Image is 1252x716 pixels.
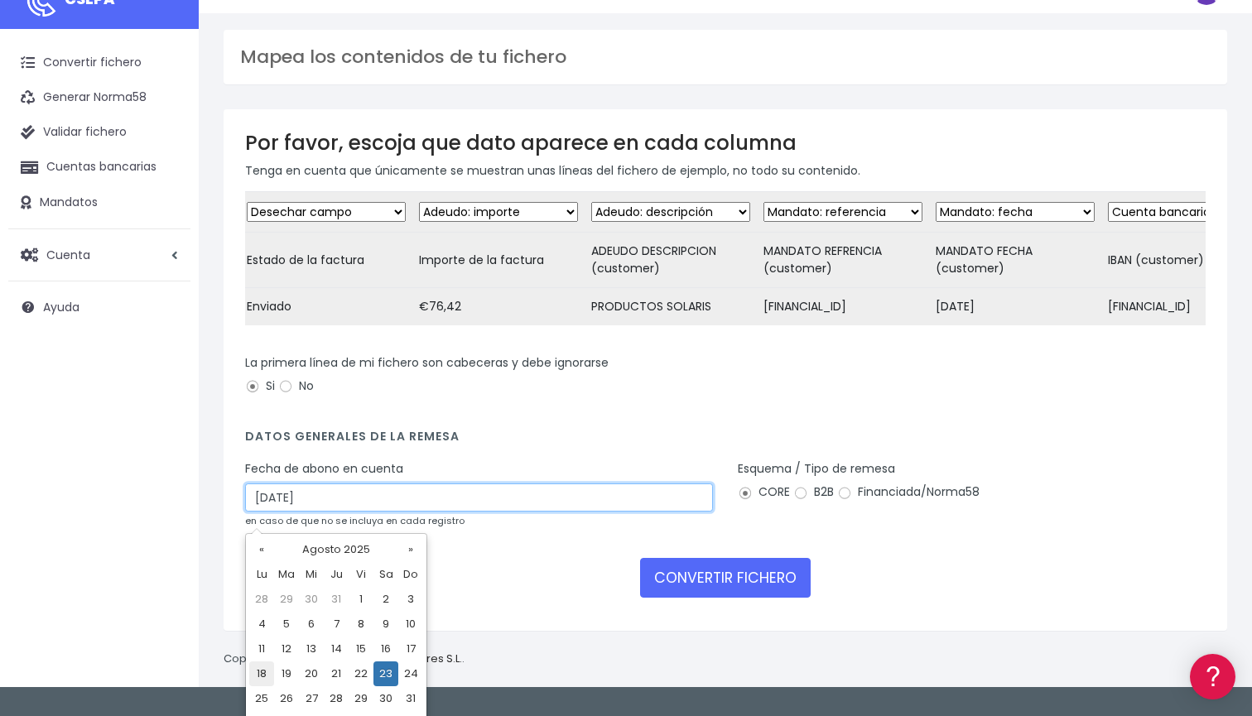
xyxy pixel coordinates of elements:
td: 9 [373,612,398,637]
td: 28 [324,686,349,711]
td: 14 [324,637,349,661]
label: Esquema / Tipo de remesa [738,460,895,478]
th: Mi [299,562,324,587]
td: 2 [373,587,398,612]
a: Cuentas bancarias [8,150,190,185]
span: Ayuda [43,299,79,315]
td: 30 [373,686,398,711]
label: Financiada/Norma58 [837,483,980,501]
td: 18 [249,661,274,686]
td: 21 [324,661,349,686]
td: 23 [373,661,398,686]
td: 22 [349,661,373,686]
a: Cuenta [8,238,190,272]
h4: Datos generales de la remesa [245,430,1206,452]
th: Ma [274,562,299,587]
td: MANDATO REFRENCIA (customer) [757,233,929,288]
td: [FINANCIAL_ID] [757,288,929,326]
a: API [17,423,315,449]
th: Do [398,562,423,587]
td: 31 [398,686,423,711]
span: Cuenta [46,246,90,262]
td: 16 [373,637,398,661]
a: General [17,355,315,381]
h3: Mapea los contenidos de tu fichero [240,46,1211,68]
th: » [398,537,423,562]
td: 25 [249,686,274,711]
div: Facturación [17,329,315,344]
td: 4 [249,612,274,637]
td: 13 [299,637,324,661]
td: 11 [249,637,274,661]
a: Problemas habituales [17,235,315,261]
td: PRODUCTOS SOLARIS [585,288,757,326]
td: 12 [274,637,299,661]
label: Si [245,377,275,395]
td: 15 [349,637,373,661]
a: Convertir fichero [8,46,190,80]
label: No [278,377,314,395]
th: Ju [324,562,349,587]
td: 10 [398,612,423,637]
td: 29 [274,587,299,612]
td: 26 [274,686,299,711]
td: 1 [349,587,373,612]
div: Programadores [17,397,315,413]
label: La primera línea de mi fichero son cabeceras y debe ignorarse [245,354,609,372]
td: 19 [274,661,299,686]
th: Lu [249,562,274,587]
th: Vi [349,562,373,587]
td: [DATE] [929,288,1101,326]
a: Formatos [17,209,315,235]
td: Importe de la factura [412,233,585,288]
div: Información general [17,115,315,131]
a: Mandatos [8,185,190,220]
a: Perfiles de empresas [17,286,315,312]
td: 30 [299,587,324,612]
td: 28 [249,587,274,612]
td: 3 [398,587,423,612]
a: Ayuda [8,290,190,324]
h3: Por favor, escoja que dato aparece en cada columna [245,131,1206,155]
th: « [249,537,274,562]
td: 17 [398,637,423,661]
label: Fecha de abono en cuenta [245,460,403,478]
td: 7 [324,612,349,637]
td: 8 [349,612,373,637]
td: 6 [299,612,324,637]
label: CORE [738,483,790,501]
td: Enviado [240,288,412,326]
td: 27 [299,686,324,711]
a: Validar fichero [8,115,190,150]
p: Copyright © 2025 . [224,651,465,668]
td: €76,42 [412,288,585,326]
small: en caso de que no se incluya en cada registro [245,514,465,527]
td: Estado de la factura [240,233,412,288]
a: POWERED BY ENCHANT [228,477,319,493]
td: ADEUDO DESCRIPCION (customer) [585,233,757,288]
td: 20 [299,661,324,686]
th: Sa [373,562,398,587]
th: Agosto 2025 [274,537,398,562]
td: 29 [349,686,373,711]
button: CONVERTIR FICHERO [640,558,811,598]
td: 24 [398,661,423,686]
td: MANDATO FECHA (customer) [929,233,1101,288]
a: Generar Norma58 [8,80,190,115]
div: Convertir ficheros [17,183,315,199]
td: 5 [274,612,299,637]
button: Contáctanos [17,443,315,472]
a: Información general [17,141,315,166]
label: B2B [793,483,834,501]
a: Videotutoriales [17,261,315,286]
td: 31 [324,587,349,612]
p: Tenga en cuenta que únicamente se muestran unas líneas del fichero de ejemplo, no todo su contenido. [245,161,1206,180]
